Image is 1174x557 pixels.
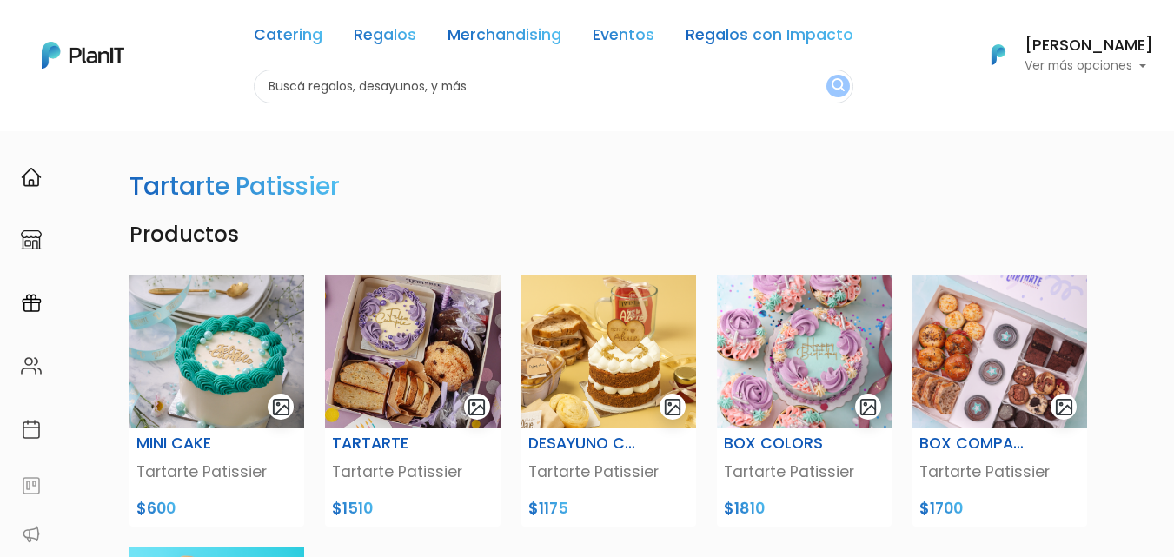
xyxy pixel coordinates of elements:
[832,78,845,95] img: search_button-432b6d5273f82d61273b3651a40e1bd1b912527efae98b1b7a1b2c0702e16a8d.svg
[511,275,706,527] a: gallery-light DESAYUNO COQUETTE Tartarte Patissier $1175
[724,461,885,483] p: Tartarte Patissier
[724,498,765,519] span: $1810
[119,222,1098,248] h4: Productos
[663,397,683,417] img: gallery-light
[21,167,42,188] img: home-e721727adea9d79c4d83392d1f703f7f8bce08238fde08b1acbfd93340b81755.svg
[969,32,1153,77] button: PlanIt Logo [PERSON_NAME] Ver más opciones
[21,229,42,250] img: marketplace-4ceaa7011d94191e9ded77b95e3339b90024bf715f7c57f8cf31f2d8c509eaba.svg
[467,397,487,417] img: gallery-light
[42,42,124,69] img: PlanIt Logo
[21,524,42,545] img: partners-52edf745621dab592f3b2c58e3bca9d71375a7ef29c3b500c9f145b62cc070d4.svg
[724,434,832,453] h6: BOX COLORS
[332,498,373,519] span: $1510
[1025,60,1153,72] p: Ver más opciones
[254,70,853,103] input: Buscá regalos, desayunos, y más
[919,461,1080,483] p: Tartarte Patissier
[315,275,510,527] a: gallery-light TARTARTE Tartarte Patissier $1510
[21,293,42,314] img: campaigns-02234683943229c281be62815700db0a1741e53638e28bf9629b52c665b00959.svg
[528,498,568,519] span: $1175
[979,36,1018,74] img: PlanIt Logo
[129,172,340,202] h3: Tartarte Patissier
[448,28,561,49] a: Merchandising
[686,28,853,49] a: Regalos con Impacto
[859,397,879,417] img: gallery-light
[521,275,696,428] img: ChatGPT_Image_7_jul_2025__11_03_10.png
[717,275,892,428] img: 1000198672.jpg
[528,434,636,453] h6: DESAYUNO COQUETTE
[593,28,654,49] a: Eventos
[136,434,244,453] h6: MINI CAKE
[1054,397,1074,417] img: gallery-light
[354,28,416,49] a: Regalos
[528,461,689,483] p: Tartarte Patissier
[136,461,297,483] p: Tartarte Patissier
[332,434,440,453] h6: TARTARTE
[136,498,176,519] span: $600
[325,275,500,428] img: E546A359-508B-4B17-94E1-5C42CA27F89A.jpeg
[21,475,42,496] img: feedback-78b5a0c8f98aac82b08bfc38622c3050aee476f2c9584af64705fc4e61158814.svg
[919,434,1027,453] h6: BOX COMPARTIR
[919,498,963,519] span: $1700
[1025,38,1153,54] h6: [PERSON_NAME]
[332,461,493,483] p: Tartarte Patissier
[254,28,322,49] a: Catering
[271,397,291,417] img: gallery-light
[21,419,42,440] img: calendar-87d922413cdce8b2cf7b7f5f62616a5cf9e4887200fb71536465627b3292af00.svg
[902,275,1098,527] a: gallery-light BOX COMPARTIR Tartarte Patissier $1700
[912,275,1087,428] img: 1000198675.jpg
[129,275,304,428] img: 1000034418.jpg
[706,275,902,527] a: gallery-light BOX COLORS Tartarte Patissier $1810
[21,355,42,376] img: people-662611757002400ad9ed0e3c099ab2801c6687ba6c219adb57efc949bc21e19d.svg
[119,275,315,527] a: gallery-light MINI CAKE Tartarte Patissier $600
